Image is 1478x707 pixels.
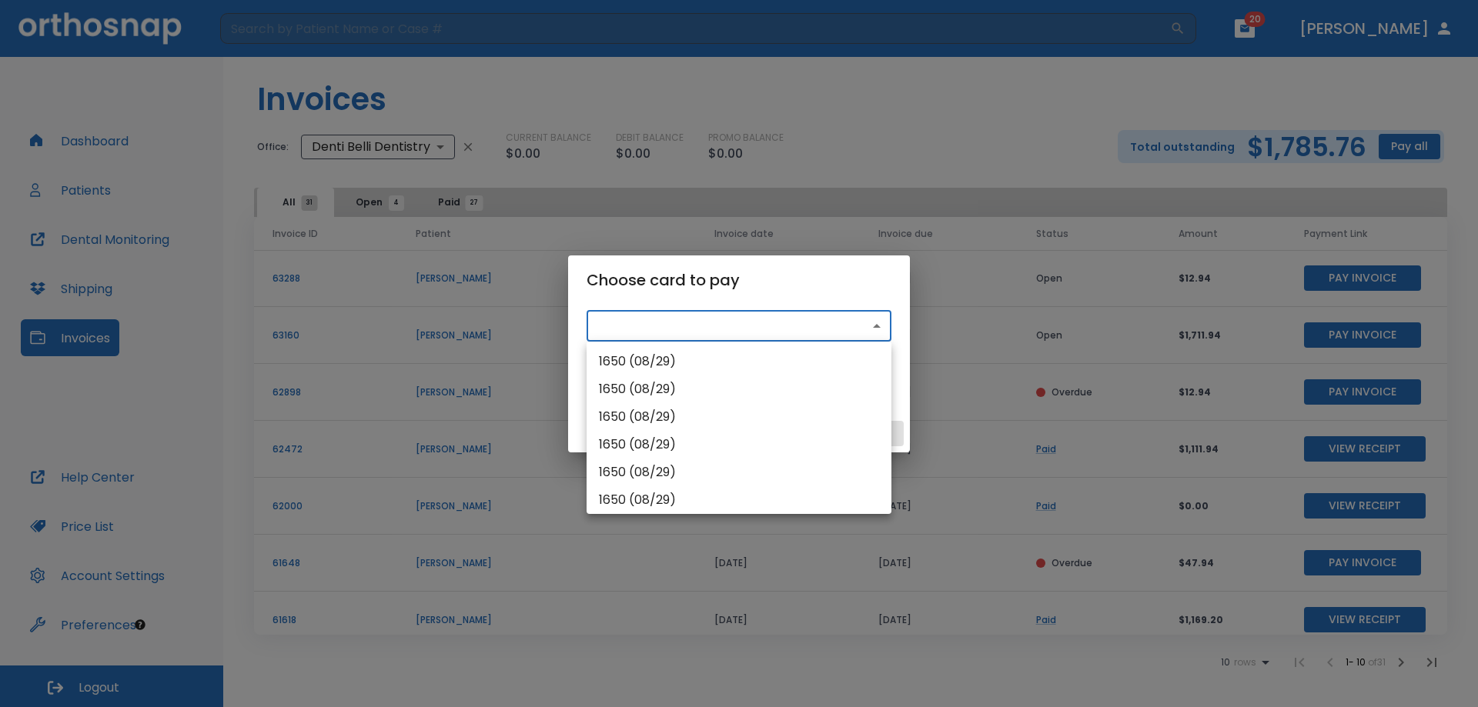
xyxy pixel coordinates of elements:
li: 1650 (08/29) [587,431,891,459]
li: 1650 (08/29) [587,486,891,514]
li: 1650 (08/29) [587,348,891,375]
li: 1650 (08/29) [587,459,891,486]
li: 1650 (08/29) [587,403,891,431]
li: 1650 (08/29) [587,375,891,403]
